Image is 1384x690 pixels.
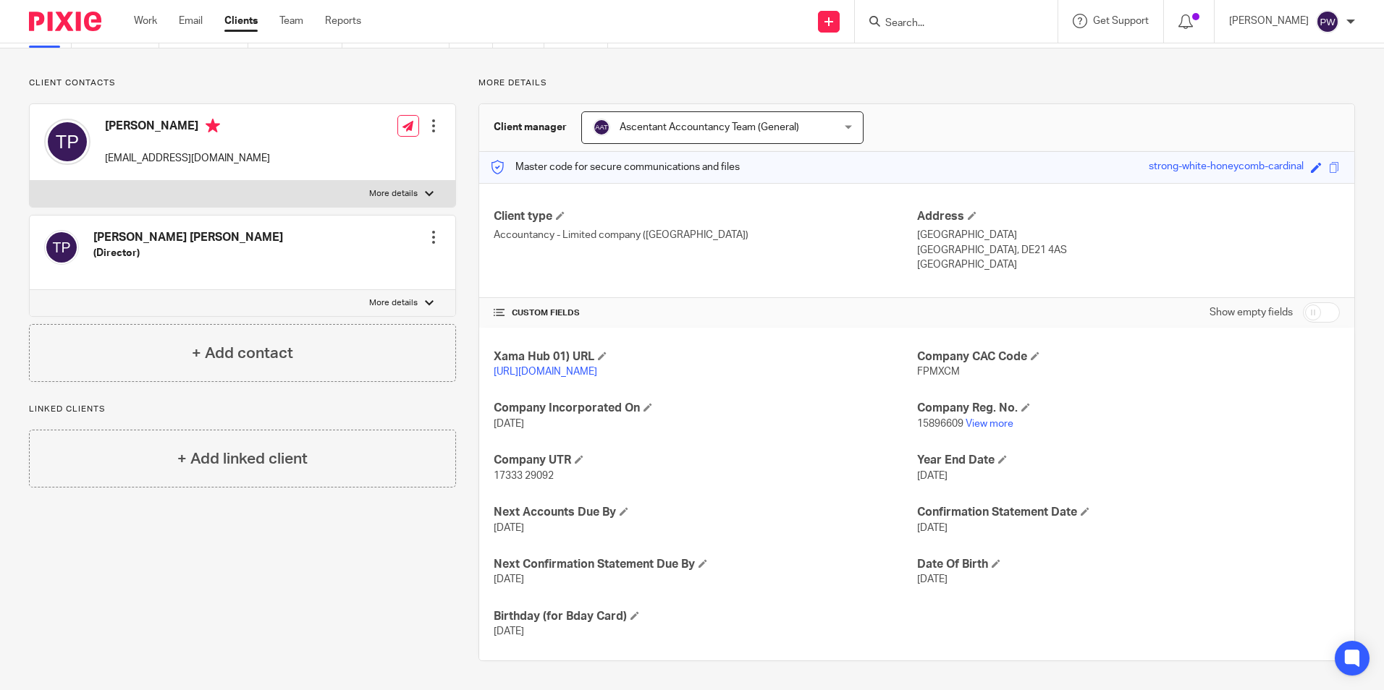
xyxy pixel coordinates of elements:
p: [GEOGRAPHIC_DATA], DE21 4AS [917,243,1340,257]
p: Linked clients [29,404,456,415]
span: [DATE] [494,523,524,533]
img: svg%3E [44,119,90,165]
span: [DATE] [494,574,524,584]
a: Work [134,14,157,28]
span: 15896609 [917,419,963,429]
span: Ascentant Accountancy Team (General) [620,122,799,132]
h4: CUSTOM FIELDS [494,307,916,319]
i: Primary [206,119,220,133]
h4: Date Of Birth [917,557,1340,572]
span: 17333 29092 [494,471,554,481]
span: FPMXCM [917,367,960,377]
h4: Address [917,209,1340,224]
h4: Client type [494,209,916,224]
p: Master code for secure communications and files [490,160,740,174]
img: svg%3E [1316,10,1339,33]
h4: + Add linked client [177,448,308,470]
p: [EMAIL_ADDRESS][DOMAIN_NAME] [105,151,270,166]
h4: Xama Hub 01) URL [494,349,916,365]
a: Clients [224,14,258,28]
p: More details [369,297,418,309]
h4: Company Reg. No. [917,401,1340,416]
a: Team [279,14,303,28]
span: Get Support [1093,16,1149,26]
h4: Next Accounts Due By [494,505,916,520]
p: More details [369,188,418,200]
span: [DATE] [494,626,524,636]
input: Search [884,17,1014,30]
h4: Next Confirmation Statement Due By [494,557,916,572]
h4: Company Incorporated On [494,401,916,416]
p: Accountancy - Limited company ([GEOGRAPHIC_DATA]) [494,228,916,242]
p: [PERSON_NAME] [1229,14,1309,28]
h4: Company UTR [494,453,916,468]
p: Client contacts [29,77,456,89]
div: strong-white-honeycomb-cardinal [1149,159,1304,176]
img: Pixie [29,12,101,31]
label: Show empty fields [1210,305,1293,320]
span: [DATE] [494,419,524,429]
a: [URL][DOMAIN_NAME] [494,367,597,377]
h5: (Director) [93,246,283,260]
h4: Birthday (for Bday Card) [494,609,916,624]
img: svg%3E [44,230,79,265]
h4: [PERSON_NAME] [PERSON_NAME] [93,230,283,245]
h4: Confirmation Statement Date [917,505,1340,520]
a: Reports [325,14,361,28]
h4: Company CAC Code [917,349,1340,365]
h4: [PERSON_NAME] [105,119,270,137]
a: Email [179,14,203,28]
p: More details [478,77,1355,89]
span: [DATE] [917,471,948,481]
h4: Year End Date [917,453,1340,468]
span: [DATE] [917,574,948,584]
h4: + Add contact [192,342,293,365]
span: [DATE] [917,523,948,533]
img: svg%3E [593,119,610,136]
p: [GEOGRAPHIC_DATA] [917,228,1340,242]
p: [GEOGRAPHIC_DATA] [917,257,1340,272]
h3: Client manager [494,120,567,135]
a: View more [966,419,1013,429]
